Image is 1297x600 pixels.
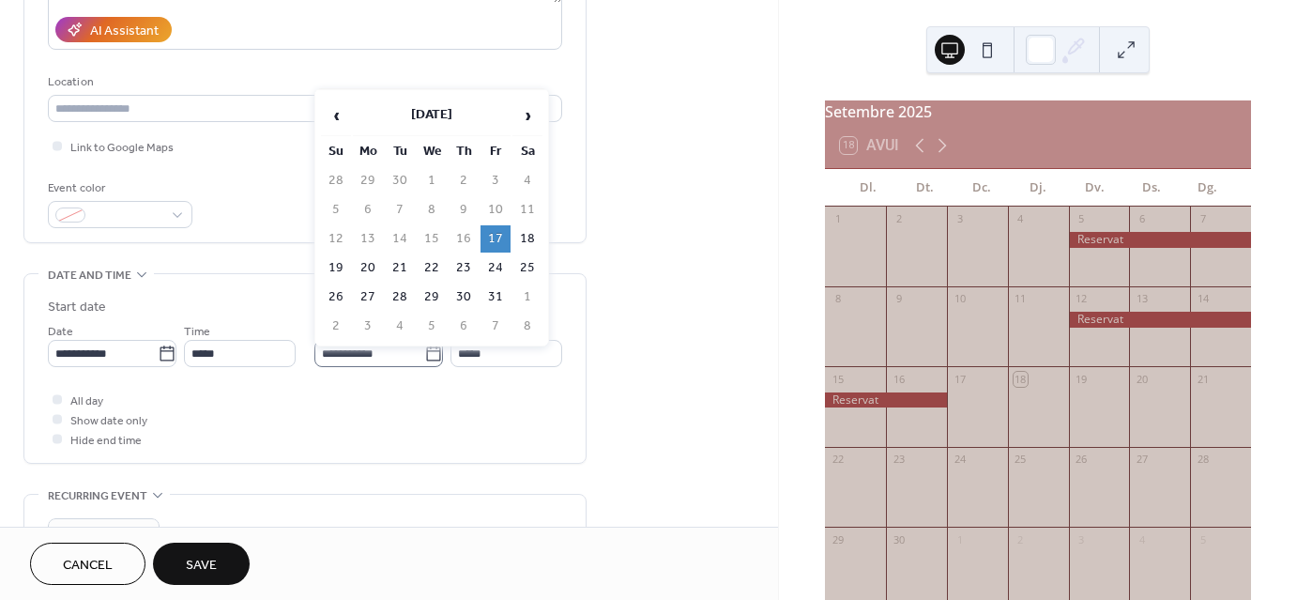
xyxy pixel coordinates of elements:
div: 30 [892,532,906,546]
div: 16 [892,372,906,386]
span: Date and time [48,266,131,285]
td: 24 [481,254,511,282]
div: Reservat [1069,232,1251,248]
div: 26 [1075,453,1089,467]
td: 9 [449,196,479,223]
span: Show date only [70,411,147,431]
div: 29 [831,532,845,546]
a: Cancel [30,543,145,585]
div: Dt. [896,169,953,207]
td: 18 [512,225,542,253]
div: Ds. [1122,169,1179,207]
td: 11 [512,196,542,223]
td: 30 [385,167,415,194]
td: 3 [353,313,383,340]
div: 2 [1014,532,1028,546]
span: Do not repeat [55,523,126,545]
th: [DATE] [353,96,511,136]
td: 5 [417,313,447,340]
div: 11 [1014,292,1028,306]
div: 28 [1196,453,1210,467]
span: Link to Google Maps [70,138,174,158]
div: Reservat [825,392,947,408]
td: 22 [417,254,447,282]
td: 19 [321,254,351,282]
div: 3 [953,212,967,226]
span: Recurring event [48,486,147,506]
div: Event color [48,178,189,198]
div: 7 [1196,212,1210,226]
td: 6 [449,313,479,340]
span: ‹ [322,97,350,134]
span: All day [70,392,103,411]
div: 19 [1075,372,1089,386]
td: 20 [353,254,383,282]
span: Date [48,322,73,342]
div: 14 [1196,292,1210,306]
div: 18 [1014,372,1028,386]
div: 5 [1196,532,1210,546]
div: 8 [831,292,845,306]
div: AI Assistant [90,22,159,41]
td: 4 [512,167,542,194]
div: 23 [892,453,906,467]
div: Dg. [1180,169,1236,207]
td: 31 [481,284,511,311]
div: 13 [1135,292,1149,306]
th: Su [321,138,351,165]
td: 28 [321,167,351,194]
td: 25 [512,254,542,282]
div: 4 [1014,212,1028,226]
div: Dj. [1010,169,1066,207]
td: 3 [481,167,511,194]
div: 9 [892,292,906,306]
th: Mo [353,138,383,165]
td: 1 [417,167,447,194]
span: Time [184,322,210,342]
div: 24 [953,453,967,467]
td: 5 [321,196,351,223]
td: 2 [449,167,479,194]
th: Fr [481,138,511,165]
th: Th [449,138,479,165]
td: 17 [481,225,511,253]
span: Save [186,556,217,576]
td: 2 [321,313,351,340]
td: 27 [353,284,383,311]
td: 28 [385,284,415,311]
div: 20 [1135,372,1149,386]
td: 8 [512,313,542,340]
td: 8 [417,196,447,223]
div: 22 [831,453,845,467]
div: 1 [831,212,845,226]
div: 27 [1135,453,1149,467]
div: Dl. [840,169,896,207]
td: 15 [417,225,447,253]
td: 29 [353,167,383,194]
div: 3 [1075,532,1089,546]
button: AI Assistant [55,17,172,42]
div: 6 [1135,212,1149,226]
div: 1 [953,532,967,546]
td: 26 [321,284,351,311]
td: 10 [481,196,511,223]
div: 15 [831,372,845,386]
div: 17 [953,372,967,386]
td: 29 [417,284,447,311]
div: 5 [1075,212,1089,226]
span: Cancel [63,556,113,576]
div: 10 [953,292,967,306]
td: 14 [385,225,415,253]
td: 16 [449,225,479,253]
div: Setembre 2025 [825,100,1251,123]
td: 6 [353,196,383,223]
th: Tu [385,138,415,165]
div: 12 [1075,292,1089,306]
td: 7 [385,196,415,223]
td: 1 [512,284,542,311]
div: Dv. [1066,169,1122,207]
div: Reservat [1069,312,1251,328]
div: Location [48,72,558,92]
div: 2 [892,212,906,226]
div: 4 [1135,532,1149,546]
